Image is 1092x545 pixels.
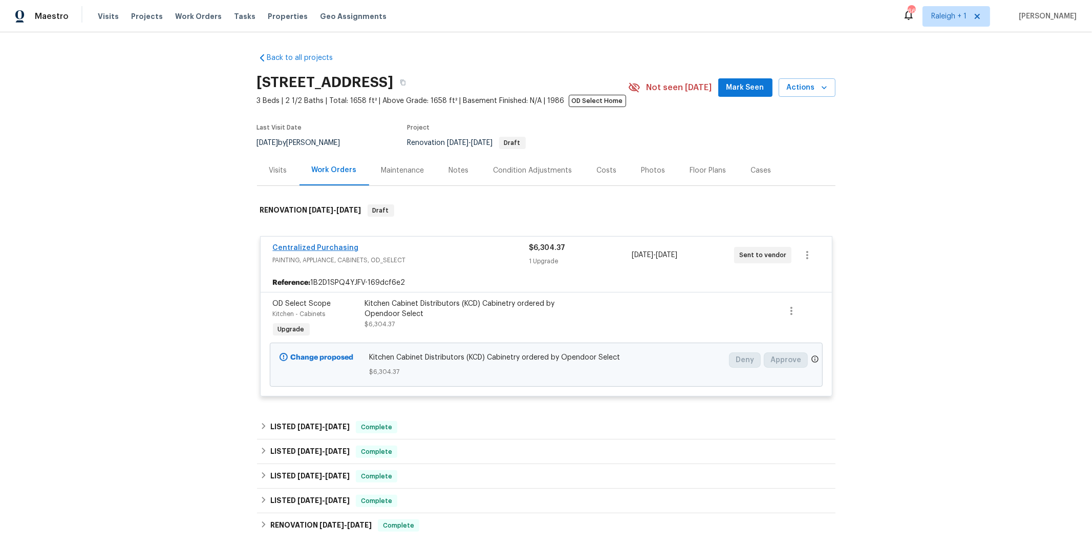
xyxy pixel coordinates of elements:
[379,520,418,531] span: Complete
[569,95,626,107] span: OD Select Home
[632,250,677,260] span: -
[269,165,287,176] div: Visits
[273,278,311,288] b: Reference:
[529,256,632,266] div: 1 Upgrade
[257,96,628,106] span: 3 Beds | 2 1/2 Baths | Total: 1658 ft² | Above Grade: 1658 ft² | Basement Finished: N/A | 1986
[257,439,836,464] div: LISTED [DATE]-[DATE]Complete
[297,448,322,455] span: [DATE]
[1015,11,1077,22] span: [PERSON_NAME]
[270,495,350,507] h6: LISTED
[597,165,617,176] div: Costs
[529,244,566,251] span: $6,304.37
[369,367,723,377] span: $6,304.37
[325,448,350,455] span: [DATE]
[908,6,915,16] div: 66
[320,11,387,22] span: Geo Assignments
[309,206,361,214] span: -
[647,82,712,93] span: Not seen [DATE]
[449,165,469,176] div: Notes
[131,11,163,22] span: Projects
[273,311,326,317] span: Kitchen - Cabinets
[273,244,359,251] a: Centralized Purchasing
[325,472,350,479] span: [DATE]
[273,255,529,265] span: PAINTING, APPLIANCE, CABINETS, OD_SELECT
[319,521,344,529] span: [DATE]
[35,11,69,22] span: Maestro
[729,352,761,368] button: Deny
[718,78,773,97] button: Mark Seen
[273,300,331,307] span: OD Select Scope
[325,423,350,430] span: [DATE]
[297,472,350,479] span: -
[408,124,430,131] span: Project
[297,448,350,455] span: -
[357,471,396,481] span: Complete
[274,324,309,334] span: Upgrade
[500,140,525,146] span: Draft
[394,73,412,92] button: Copy Address
[365,299,589,319] div: Kitchen Cabinet Distributors (KCD) Cabinetry ordered by Opendoor Select
[257,489,836,513] div: LISTED [DATE]-[DATE]Complete
[270,470,350,483] h6: LISTED
[751,165,772,176] div: Cases
[739,250,790,260] span: Sent to vendor
[257,513,836,538] div: RENOVATION [DATE]-[DATE]Complete
[325,497,350,504] span: [DATE]
[309,206,334,214] span: [DATE]
[319,521,372,529] span: -
[447,139,469,146] span: [DATE]
[337,206,361,214] span: [DATE]
[357,496,396,506] span: Complete
[369,205,393,216] span: Draft
[297,497,350,504] span: -
[365,321,395,327] span: $6,304.37
[175,11,222,22] span: Work Orders
[297,497,322,504] span: [DATE]
[447,139,493,146] span: -
[268,11,308,22] span: Properties
[494,165,572,176] div: Condition Adjustments
[381,165,424,176] div: Maintenance
[297,423,350,430] span: -
[811,355,819,366] span: Only a market manager or an area construction manager can approve
[257,139,279,146] span: [DATE]
[787,81,827,94] span: Actions
[270,446,350,458] h6: LISTED
[257,415,836,439] div: LISTED [DATE]-[DATE]Complete
[234,13,255,20] span: Tasks
[347,521,372,529] span: [DATE]
[257,194,836,227] div: RENOVATION [DATE]-[DATE]Draft
[357,447,396,457] span: Complete
[312,165,357,175] div: Work Orders
[257,464,836,489] div: LISTED [DATE]-[DATE]Complete
[656,251,677,259] span: [DATE]
[257,137,353,149] div: by [PERSON_NAME]
[257,124,302,131] span: Last Visit Date
[357,422,396,432] span: Complete
[726,81,764,94] span: Mark Seen
[632,251,653,259] span: [DATE]
[472,139,493,146] span: [DATE]
[931,11,967,22] span: Raleigh + 1
[764,352,808,368] button: Approve
[260,204,361,217] h6: RENOVATION
[297,472,322,479] span: [DATE]
[297,423,322,430] span: [DATE]
[779,78,836,97] button: Actions
[690,165,726,176] div: Floor Plans
[270,421,350,433] h6: LISTED
[408,139,526,146] span: Renovation
[641,165,666,176] div: Photos
[270,519,372,532] h6: RENOVATION
[261,274,832,292] div: 1B2D1SPQ4YJFV-169dcf6e2
[98,11,119,22] span: Visits
[257,77,394,88] h2: [STREET_ADDRESS]
[291,354,354,361] b: Change proposed
[257,53,355,63] a: Back to all projects
[369,352,723,363] span: Kitchen Cabinet Distributors (KCD) Cabinetry ordered by Opendoor Select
